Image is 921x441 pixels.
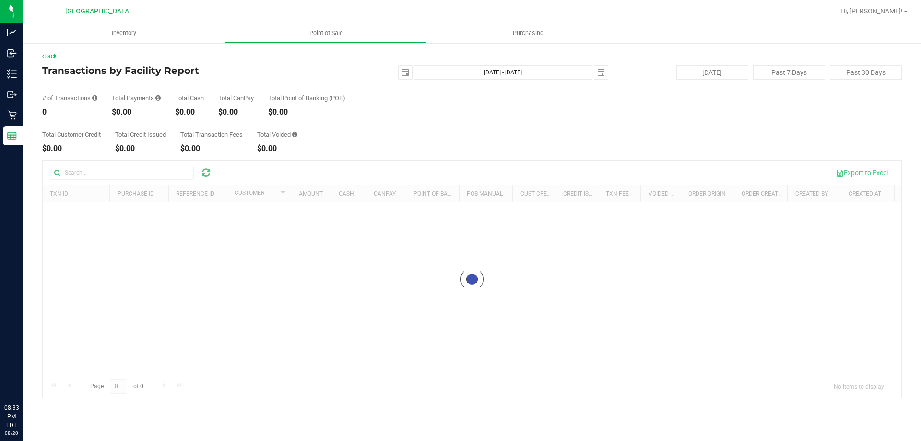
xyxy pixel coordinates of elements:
[4,404,19,429] p: 08:33 PM EDT
[292,131,297,138] i: Sum of all voided payment transaction amounts, excluding tips and transaction fees.
[175,95,204,101] div: Total Cash
[175,108,204,116] div: $0.00
[296,29,356,37] span: Point of Sale
[115,131,166,138] div: Total Credit Issued
[500,29,556,37] span: Purchasing
[225,23,427,43] a: Point of Sale
[427,23,629,43] a: Purchasing
[257,145,297,153] div: $0.00
[180,131,243,138] div: Total Transaction Fees
[7,110,17,120] inline-svg: Retail
[42,145,101,153] div: $0.00
[676,65,748,80] button: [DATE]
[42,65,329,76] h4: Transactions by Facility Report
[218,95,254,101] div: Total CanPay
[155,95,161,101] i: Sum of all successful, non-voided payment transaction amounts, excluding tips and transaction fees.
[180,145,243,153] div: $0.00
[399,66,412,79] span: select
[7,90,17,99] inline-svg: Outbound
[99,29,149,37] span: Inventory
[7,48,17,58] inline-svg: Inbound
[4,429,19,437] p: 08/20
[42,53,57,60] a: Back
[268,95,345,101] div: Total Point of Banking (POB)
[7,69,17,79] inline-svg: Inventory
[42,131,101,138] div: Total Customer Credit
[7,131,17,141] inline-svg: Reports
[23,23,225,43] a: Inventory
[42,95,97,101] div: # of Transactions
[92,95,97,101] i: Count of all successful payment transactions, possibly including voids, refunds, and cash-back fr...
[840,7,903,15] span: Hi, [PERSON_NAME]!
[218,108,254,116] div: $0.00
[257,131,297,138] div: Total Voided
[65,7,131,15] span: [GEOGRAPHIC_DATA]
[112,108,161,116] div: $0.00
[115,145,166,153] div: $0.00
[830,65,902,80] button: Past 30 Days
[42,108,97,116] div: 0
[753,65,825,80] button: Past 7 Days
[594,66,608,79] span: select
[7,28,17,37] inline-svg: Analytics
[112,95,161,101] div: Total Payments
[268,108,345,116] div: $0.00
